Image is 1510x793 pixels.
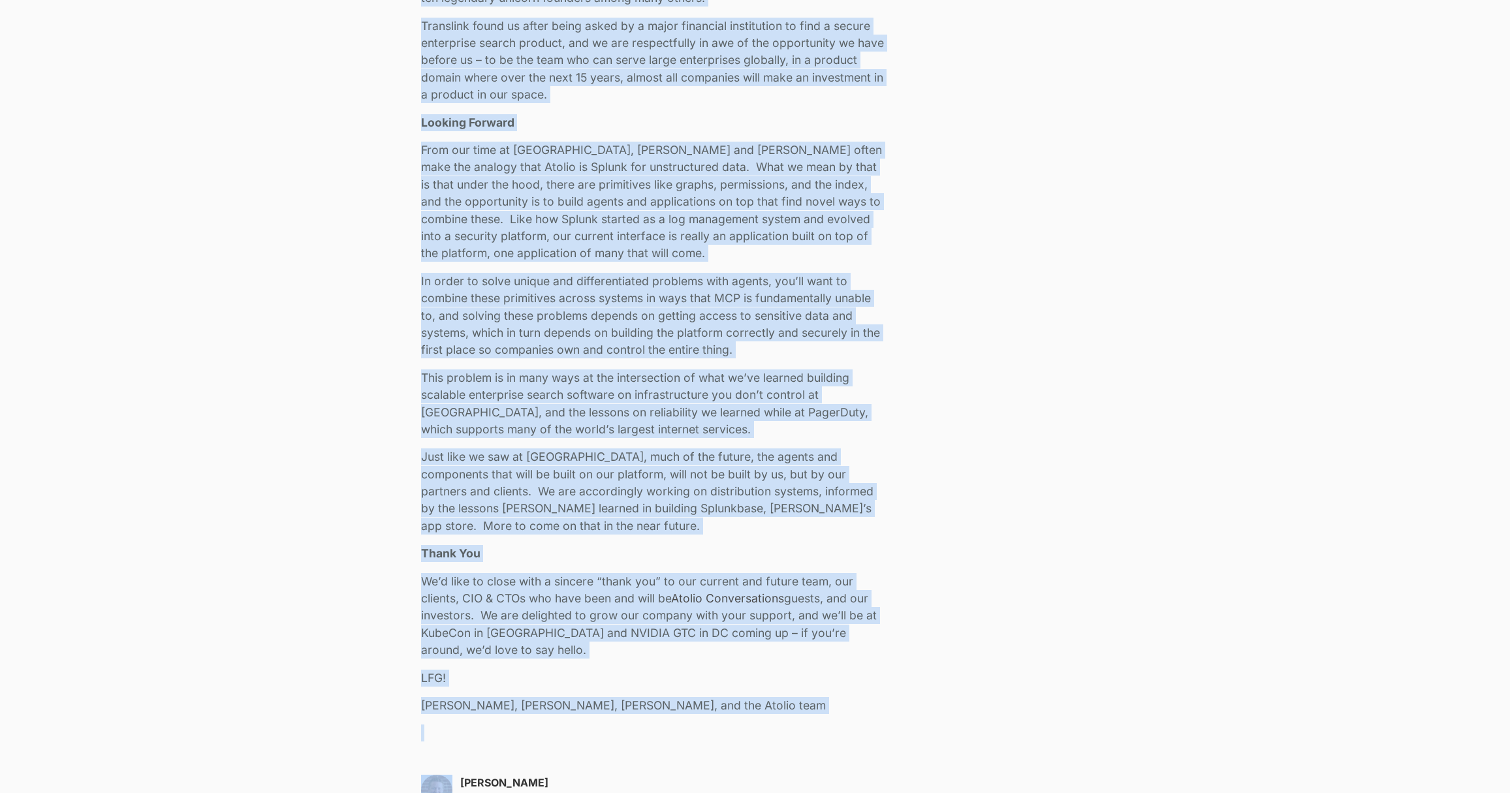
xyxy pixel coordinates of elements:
p: From our time at [GEOGRAPHIC_DATA], [PERSON_NAME] and [PERSON_NAME] often make the analogy that A... [421,142,887,262]
strong: Looking Forward [421,116,514,129]
p: [PERSON_NAME] [460,775,609,790]
strong: Thank You [421,546,480,560]
iframe: Chat Widget [1445,730,1510,793]
p: Just like we saw at [GEOGRAPHIC_DATA], much of the future, the agents and components that will be... [421,448,887,535]
p: LFG! [421,670,887,687]
p: In order to solve unique and differentiated problems with agents, you’ll want to combine these pr... [421,273,887,359]
p: [PERSON_NAME], [PERSON_NAME], [PERSON_NAME], and the Atolio team [421,697,887,714]
p: We’d like to close with a sincere “thank you” to our current and future team, our clients, CIO & ... [421,573,887,659]
a: Atolio Conversations [671,591,784,605]
p: Translink found us after being asked by a major financial institution to find a secure enterprise... [421,18,887,104]
p: ‍ [421,724,887,741]
p: This problem is in many ways at the intersection of what we’ve learned building scalable enterpri... [421,369,887,439]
